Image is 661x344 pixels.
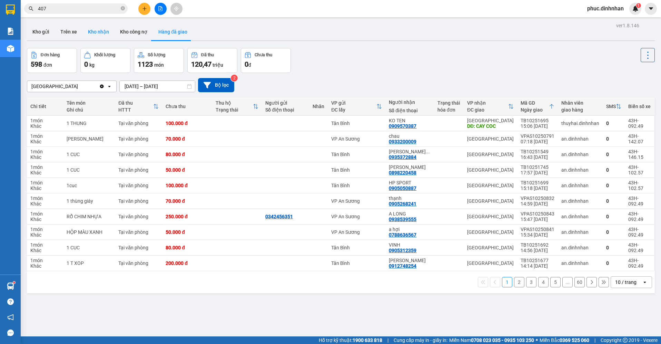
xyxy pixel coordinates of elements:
div: TB10251699 [521,180,554,185]
button: Chưa thu0đ [241,48,291,73]
div: 100.000 đ [166,121,209,126]
div: VINH [389,242,431,248]
div: Khác [30,170,60,175]
span: kg [89,62,95,68]
sup: 2 [231,75,238,82]
div: Tân Bình [331,167,382,173]
div: 07:18 [DATE] [521,139,554,144]
div: VPAS10250843 [521,211,554,217]
div: Chi tiết [30,104,60,109]
span: món [154,62,164,68]
button: Hàng đã giao [153,23,193,40]
div: 1 CUC [67,167,111,173]
span: Miền Bắc [540,336,589,344]
button: ... [562,277,573,287]
div: 10 / trang [615,279,637,286]
div: [GEOGRAPHIC_DATA] [467,183,514,188]
div: 0788636567 [389,232,416,238]
div: 43H-092.49 [628,258,651,269]
button: 2 [514,277,524,287]
div: Trạng thái [216,107,253,113]
span: close-circle [121,6,125,10]
div: 16:43 [DATE] [521,154,554,160]
div: KO TEN [389,118,431,123]
span: | [387,336,388,344]
div: 1 món [30,149,60,154]
div: 43H-142.07 [628,133,651,144]
span: file-add [158,6,163,11]
span: triệu [213,62,223,68]
div: TB10251677 [521,258,554,263]
div: Tân Bình [331,183,382,188]
span: 120,47 [191,60,211,68]
div: 43H-092.49 [628,195,651,207]
div: VPAS10250841 [521,227,554,232]
div: VP gửi [331,100,376,106]
sup: 1 [13,281,15,284]
div: 14:59 [DATE] [521,201,554,207]
div: 0 [606,136,621,142]
button: 3 [526,277,536,287]
button: Khối lượng0kg [80,48,130,73]
strong: 0369 525 060 [560,337,589,343]
div: 14:14 [DATE] [521,263,554,269]
div: 80.000 đ [166,245,209,250]
div: 43H-102.57 [628,164,651,175]
div: 250.000 đ [166,214,209,219]
div: 0905050887 [389,185,416,191]
span: close-circle [121,6,125,12]
div: Chưa thu [166,104,209,109]
div: 15:34 [DATE] [521,232,554,238]
div: Thu hộ [216,100,253,106]
button: plus [138,3,150,15]
div: [GEOGRAPHIC_DATA] [467,118,514,123]
div: Khác [30,185,60,191]
div: 0 [606,214,621,219]
button: Bộ lọc [198,78,234,92]
div: an.dinhnhan [561,245,599,250]
button: Kho gửi [27,23,55,40]
span: đ [248,62,251,68]
div: VPAS10250791 [521,133,554,139]
div: Khác [30,263,60,269]
div: 1 món [30,211,60,217]
div: ver 1.8.146 [616,22,639,29]
div: 1 món [30,258,60,263]
input: Tìm tên, số ĐT hoặc mã đơn [38,5,119,12]
div: an.dinhnhan [561,183,599,188]
div: Tên món [67,100,111,106]
strong: 1900 633 818 [353,337,382,343]
div: Khác [30,217,60,222]
svg: open [107,84,112,89]
span: đơn [43,62,52,68]
div: 1cuc [67,183,111,188]
div: thuyhai.dinhnhan [561,121,599,126]
div: thạnh [389,195,431,201]
div: TB10251745 [521,164,554,170]
span: | [594,336,595,344]
th: Toggle SortBy [464,97,517,116]
button: aim [170,3,182,15]
button: 60 [574,277,585,287]
div: 0342456351 [265,214,293,219]
div: Số lượng [148,52,165,57]
div: Đơn hàng [41,52,60,57]
div: TB10251549 [521,149,554,154]
button: Kho công nợ [115,23,153,40]
div: DONG PHUC HELLO [389,149,431,154]
div: [GEOGRAPHIC_DATA] [31,83,78,90]
div: Tại văn phòng [118,198,159,204]
div: 0 [606,167,621,173]
button: Số lượng1123món [134,48,184,73]
div: 50.000 đ [166,167,209,173]
div: VPAS10250832 [521,195,554,201]
div: Nhân viên [561,100,599,106]
th: Toggle SortBy [212,97,262,116]
div: an.dinhnhan [561,167,599,173]
div: 43H-092.49 [628,211,651,222]
div: 0905312359 [389,248,416,253]
div: 0909570387 [389,123,416,129]
th: Toggle SortBy [328,97,385,116]
div: 15:47 [DATE] [521,217,554,222]
div: giao hàng [561,107,599,113]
